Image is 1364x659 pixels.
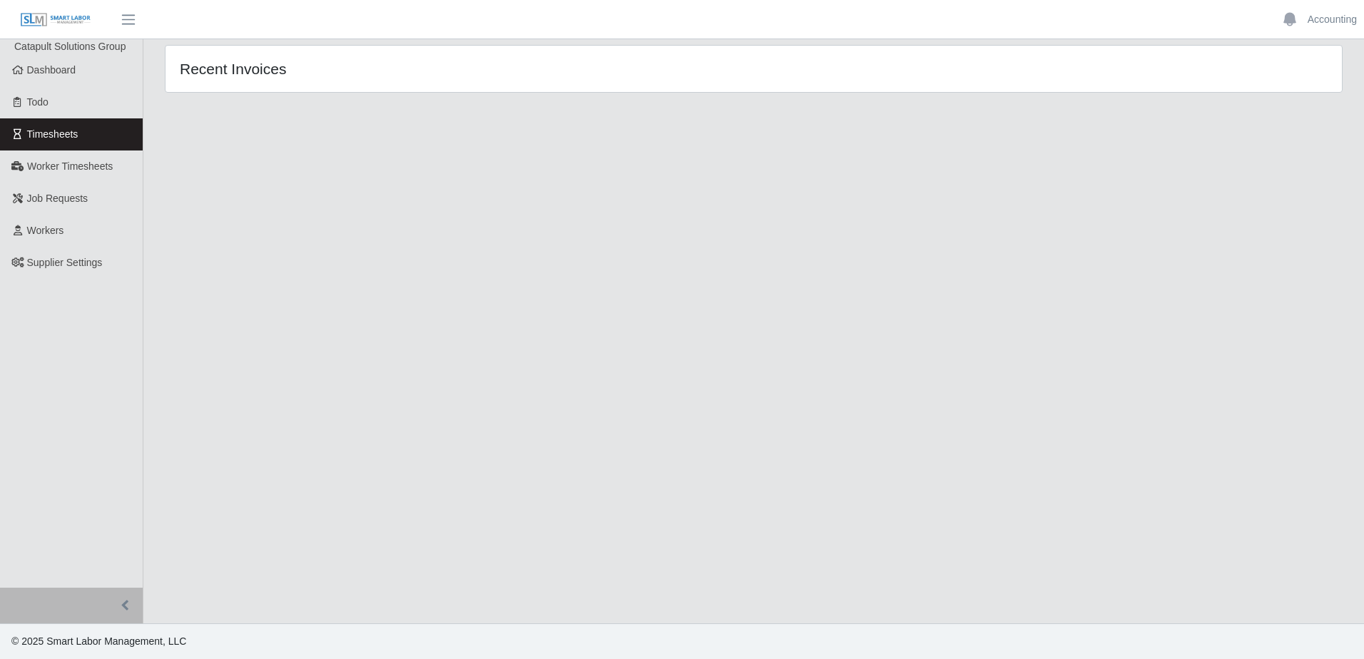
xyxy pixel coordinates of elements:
[27,257,103,268] span: Supplier Settings
[27,64,76,76] span: Dashboard
[11,635,186,647] span: © 2025 Smart Labor Management, LLC
[27,96,49,108] span: Todo
[14,41,126,52] span: Catapult Solutions Group
[180,60,646,78] h4: Recent Invoices
[27,160,113,172] span: Worker Timesheets
[27,225,64,236] span: Workers
[20,12,91,28] img: SLM Logo
[27,193,88,204] span: Job Requests
[27,128,78,140] span: Timesheets
[1308,12,1357,27] a: Accounting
